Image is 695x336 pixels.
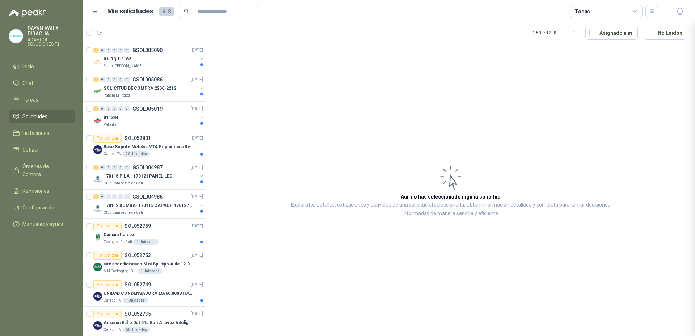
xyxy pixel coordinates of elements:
[9,217,75,231] a: Manuales y ayuda
[22,204,54,212] span: Configuración
[107,6,153,17] h1: Mis solicitudes
[22,112,47,120] span: Solicitudes
[575,8,590,16] div: Todas
[9,29,23,43] img: Company Logo
[22,63,34,71] span: Inicio
[22,187,49,195] span: Remisiones
[9,126,75,140] a: Licitaciones
[22,146,39,154] span: Cotizar
[9,110,75,123] a: Solicitudes
[159,7,174,16] span: 618
[28,26,75,36] p: DAYAN AYALA PIRAGUA
[22,96,38,104] span: Tareas
[9,60,75,73] a: Inicio
[9,160,75,181] a: Órdenes de Compra
[22,79,33,87] span: Chat
[22,129,49,137] span: Licitaciones
[28,38,75,46] p: ADAMCOL SOLUCIONES T.I
[9,201,75,214] a: Configuración
[9,93,75,107] a: Tareas
[9,9,46,17] img: Logo peakr
[22,220,64,228] span: Manuales y ayuda
[9,143,75,157] a: Cotizar
[9,184,75,198] a: Remisiones
[9,76,75,90] a: Chat
[22,162,68,178] span: Órdenes de Compra
[184,9,189,14] span: search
